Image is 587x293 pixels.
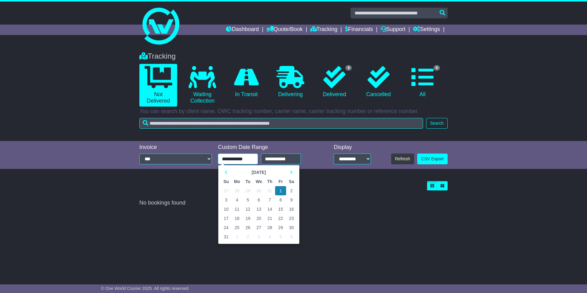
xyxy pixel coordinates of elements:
[139,200,448,206] div: No bookings found
[275,177,286,186] th: Fr
[271,64,309,100] a: Delivering
[253,232,264,241] td: 3
[253,214,264,223] td: 20
[253,186,264,195] td: 30
[286,214,297,223] td: 23
[231,232,243,241] td: 1
[243,205,253,214] td: 12
[221,214,231,223] td: 17
[310,25,337,35] a: Tracking
[243,195,253,205] td: 5
[264,186,275,195] td: 31
[275,186,286,195] td: 1
[286,205,297,214] td: 16
[139,64,177,107] a: Not Delivered
[426,118,448,129] button: Search
[221,177,231,186] th: Su
[253,205,264,214] td: 13
[221,223,231,232] td: 24
[264,205,275,214] td: 14
[266,25,303,35] a: Quote/Book
[243,223,253,232] td: 26
[253,223,264,232] td: 27
[345,25,373,35] a: Financials
[221,195,231,205] td: 3
[417,154,448,164] a: CSV Export
[231,195,243,205] td: 4
[404,64,441,100] a: 9 All
[360,64,397,100] a: Cancelled
[275,195,286,205] td: 8
[243,214,253,223] td: 19
[243,177,253,186] th: Tu
[231,223,243,232] td: 25
[243,232,253,241] td: 2
[231,168,286,177] th: Select Month
[381,25,406,35] a: Support
[275,232,286,241] td: 5
[253,195,264,205] td: 6
[231,177,243,186] th: Mo
[101,286,190,291] span: © One World Courier 2025. All rights reserved.
[286,195,297,205] td: 9
[334,144,371,151] div: Display
[243,186,253,195] td: 29
[275,223,286,232] td: 29
[275,214,286,223] td: 22
[231,186,243,195] td: 28
[218,144,317,151] div: Custom Date Range
[231,205,243,214] td: 11
[391,154,414,164] button: Refresh
[264,195,275,205] td: 7
[286,177,297,186] th: Sa
[139,108,448,115] p: You can search by client name, OWC tracking number, carrier name, carrier tracking number or refe...
[286,223,297,232] td: 30
[139,144,212,151] div: Invoice
[221,186,231,195] td: 27
[264,177,275,186] th: Th
[286,232,297,241] td: 6
[264,214,275,223] td: 21
[253,177,264,186] th: We
[221,205,231,214] td: 10
[227,64,265,100] a: In Transit
[183,64,221,107] a: Waiting Collection
[264,232,275,241] td: 4
[286,186,297,195] td: 2
[413,25,440,35] a: Settings
[345,65,352,71] span: 9
[231,214,243,223] td: 18
[264,223,275,232] td: 28
[136,52,451,61] div: Tracking
[221,232,231,241] td: 31
[275,205,286,214] td: 15
[316,64,353,100] a: 9 Delivered
[226,25,259,35] a: Dashboard
[433,65,440,71] span: 9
